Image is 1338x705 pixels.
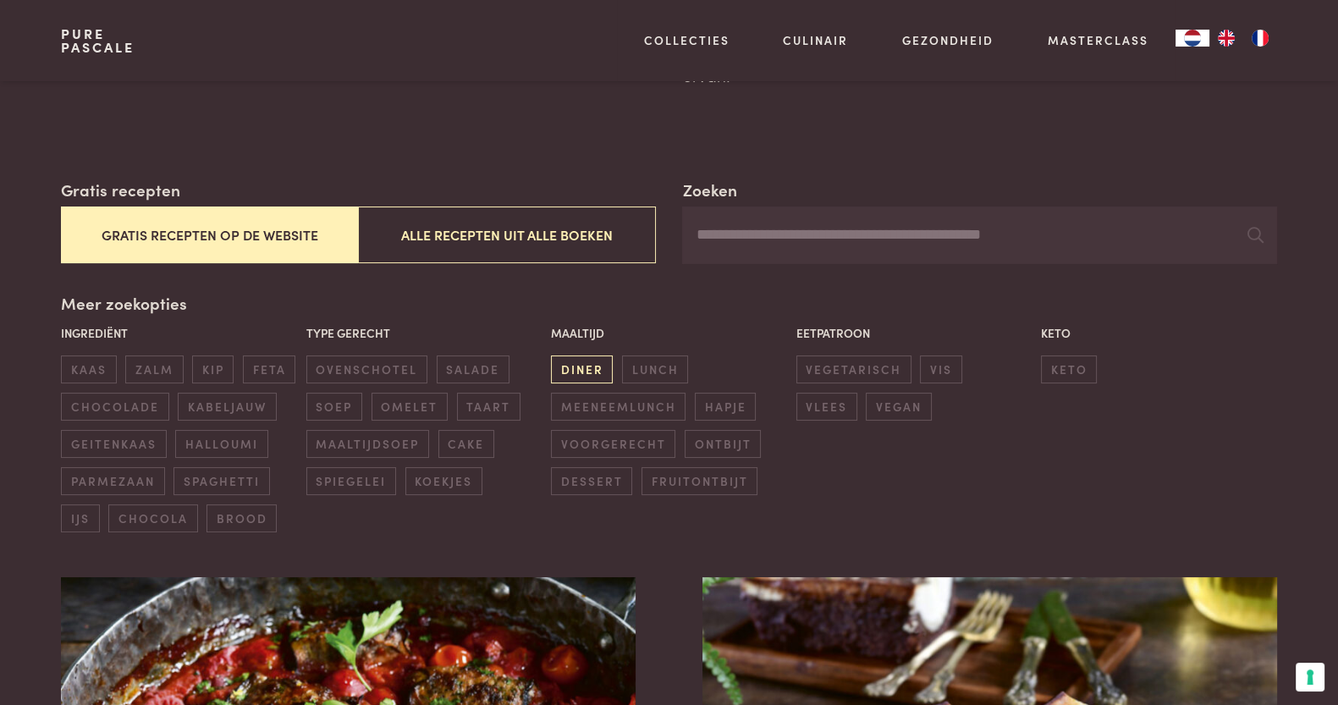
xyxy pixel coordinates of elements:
[358,207,655,263] button: Alle recepten uit alle boeken
[796,393,857,421] span: vlees
[61,467,164,495] span: parmezaan
[61,430,166,458] span: geitenkaas
[695,393,756,421] span: hapje
[178,393,276,421] span: kabeljauw
[175,430,267,458] span: halloumi
[685,430,761,458] span: ontbijt
[1176,30,1209,47] div: Language
[551,393,686,421] span: meeneemlunch
[796,355,911,383] span: vegetarisch
[1048,31,1148,49] a: Masterclass
[206,504,277,532] span: brood
[902,31,994,49] a: Gezondheid
[306,324,542,342] p: Type gerecht
[437,355,509,383] span: salade
[682,178,736,202] label: Zoeken
[61,355,116,383] span: kaas
[61,324,297,342] p: Ingrediënt
[125,355,183,383] span: zalm
[306,355,427,383] span: ovenschotel
[551,355,613,383] span: diner
[306,467,396,495] span: spiegelei
[61,504,99,532] span: ijs
[61,27,135,54] a: PurePascale
[108,504,197,532] span: chocola
[1209,30,1277,47] ul: Language list
[1176,30,1209,47] a: NL
[306,393,362,421] span: soep
[551,430,675,458] span: voorgerecht
[644,31,730,49] a: Collecties
[551,324,787,342] p: Maaltijd
[438,430,494,458] span: cake
[1243,30,1277,47] a: FR
[173,467,269,495] span: spaghetti
[405,467,482,495] span: koekjes
[920,355,961,383] span: vis
[1296,663,1324,691] button: Uw voorkeuren voor toestemming voor trackingtechnologieën
[622,355,688,383] span: lunch
[372,393,448,421] span: omelet
[192,355,234,383] span: kip
[61,393,168,421] span: chocolade
[1209,30,1243,47] a: EN
[796,324,1032,342] p: Eetpatroon
[1041,355,1097,383] span: keto
[866,393,931,421] span: vegan
[61,207,358,263] button: Gratis recepten op de website
[457,393,520,421] span: taart
[1041,324,1277,342] p: Keto
[641,467,757,495] span: fruitontbijt
[783,31,848,49] a: Culinair
[1176,30,1277,47] aside: Language selected: Nederlands
[61,178,180,202] label: Gratis recepten
[551,467,632,495] span: dessert
[243,355,295,383] span: feta
[306,430,429,458] span: maaltijdsoep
